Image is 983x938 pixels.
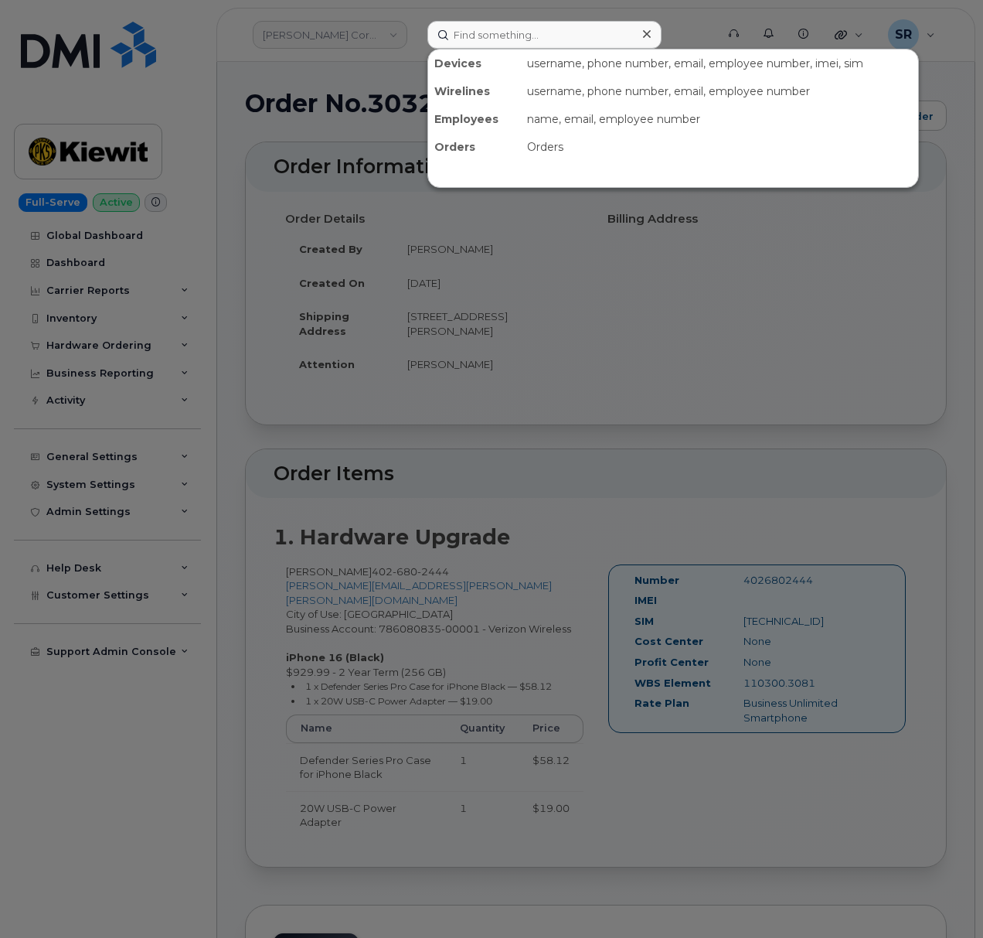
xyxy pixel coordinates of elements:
[428,105,521,133] div: Employees
[428,77,521,105] div: Wirelines
[521,105,918,133] div: name, email, employee number
[521,77,918,105] div: username, phone number, email, employee number
[916,871,971,926] iframe: Messenger Launcher
[428,133,521,161] div: Orders
[428,49,521,77] div: Devices
[521,49,918,77] div: username, phone number, email, employee number, imei, sim
[521,133,918,161] div: Orders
